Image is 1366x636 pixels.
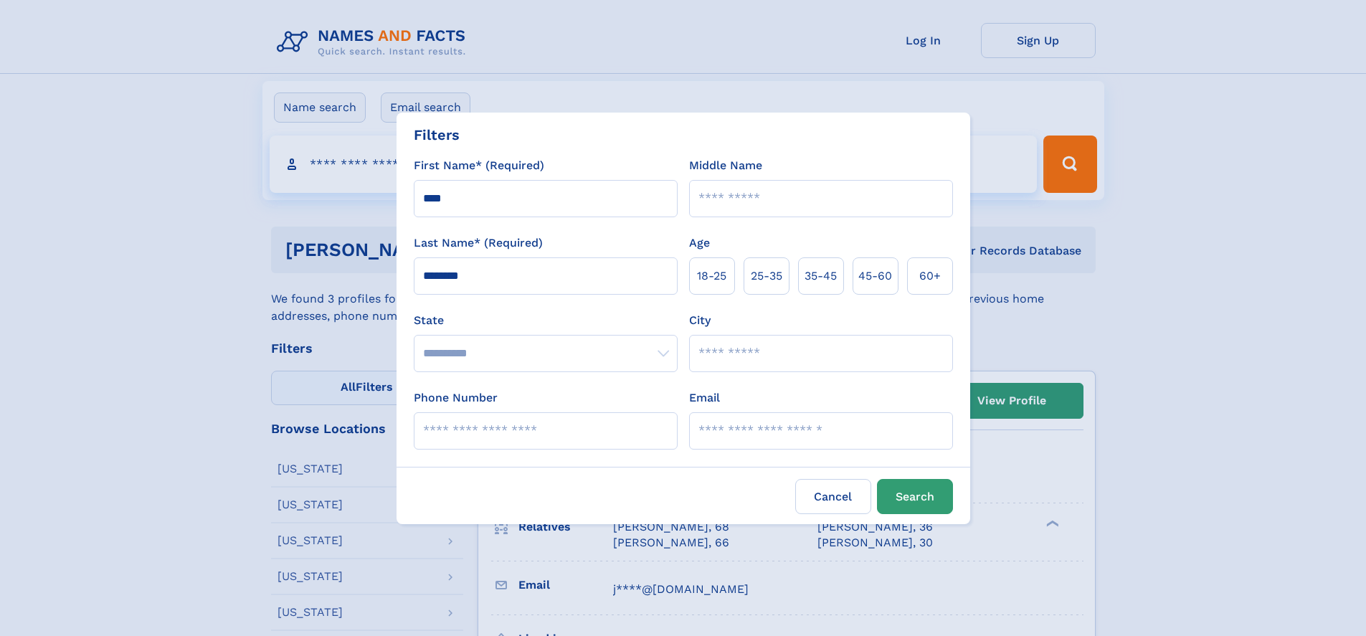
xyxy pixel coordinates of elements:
[689,312,711,329] label: City
[919,267,941,285] span: 60+
[689,157,762,174] label: Middle Name
[697,267,726,285] span: 18‑25
[858,267,892,285] span: 45‑60
[414,389,498,407] label: Phone Number
[877,479,953,514] button: Search
[414,124,460,146] div: Filters
[751,267,782,285] span: 25‑35
[414,157,544,174] label: First Name* (Required)
[795,479,871,514] label: Cancel
[414,312,678,329] label: State
[414,234,543,252] label: Last Name* (Required)
[805,267,837,285] span: 35‑45
[689,389,720,407] label: Email
[689,234,710,252] label: Age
